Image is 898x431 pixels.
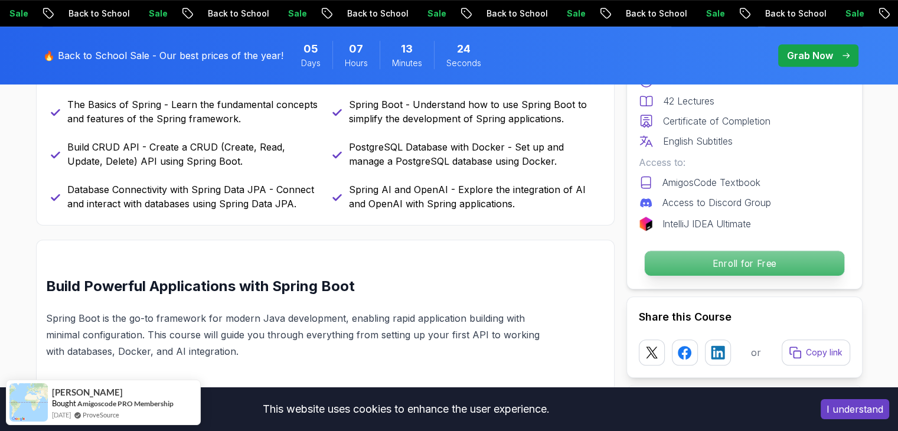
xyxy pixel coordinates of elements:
span: Minutes [392,57,422,69]
button: Enroll for Free [644,250,844,276]
p: Build CRUD API - Create a CRUD (Create, Read, Update, Delete) API using Spring Boot. [67,140,318,168]
p: Sale [129,8,166,19]
p: Back to School [745,8,825,19]
span: 7 Hours [349,41,363,57]
p: Spring Boot is the go-to framework for modern Java development, enabling rapid application buildi... [46,310,548,360]
p: Access to Discord Group [662,195,771,210]
span: Hours [345,57,368,69]
p: 🔥 Back to School Sale - Our best prices of the year! [43,48,283,63]
p: Certificate of Completion [663,114,770,128]
p: Back to School [466,8,547,19]
p: Grab Now [787,48,833,63]
p: AmigosCode Textbook [662,175,760,190]
p: IntelliJ IDEA Ultimate [662,217,751,231]
img: provesource social proof notification image [9,383,48,422]
button: Copy link [782,339,850,365]
button: Accept cookies [821,399,889,419]
span: Bought [52,399,76,408]
p: Back to School [606,8,686,19]
a: ProveSource [83,410,119,420]
p: Sale [547,8,584,19]
span: Seconds [446,57,481,69]
p: Access to: [639,155,850,169]
a: Amigoscode PRO Membership [77,399,174,408]
p: 42 Lectures [663,94,714,108]
p: English Subtitles [663,134,733,148]
p: Sale [686,8,724,19]
p: Sale [407,8,445,19]
p: Sale [268,8,306,19]
p: Sale [825,8,863,19]
p: Back to School [188,8,268,19]
p: Back to School [327,8,407,19]
p: Spring Boot - Understand how to use Spring Boot to simplify the development of Spring applications. [349,97,600,126]
img: jetbrains logo [639,217,653,231]
div: This website uses cookies to enhance the user experience. [9,396,803,422]
span: 24 Seconds [457,41,471,57]
p: Database Connectivity with Spring Data JPA - Connect and interact with databases using Spring Dat... [67,182,318,211]
p: PostgreSQL Database with Docker - Set up and manage a PostgreSQL database using Docker. [349,140,600,168]
p: Spring AI and OpenAI - Explore the integration of AI and OpenAI with Spring applications. [349,182,600,211]
p: Enroll for Free [644,251,844,276]
p: The Basics of Spring - Learn the fundamental concepts and features of the Spring framework. [67,97,318,126]
span: [PERSON_NAME] [52,387,123,397]
p: Back to School [48,8,129,19]
span: 5 Days [303,41,318,57]
p: or [751,345,761,360]
h2: Share this Course [639,309,850,325]
h2: Build Powerful Applications with Spring Boot [46,277,548,296]
p: Copy link [806,347,843,358]
span: 13 Minutes [401,41,413,57]
span: Days [301,57,321,69]
span: [DATE] [52,410,71,420]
